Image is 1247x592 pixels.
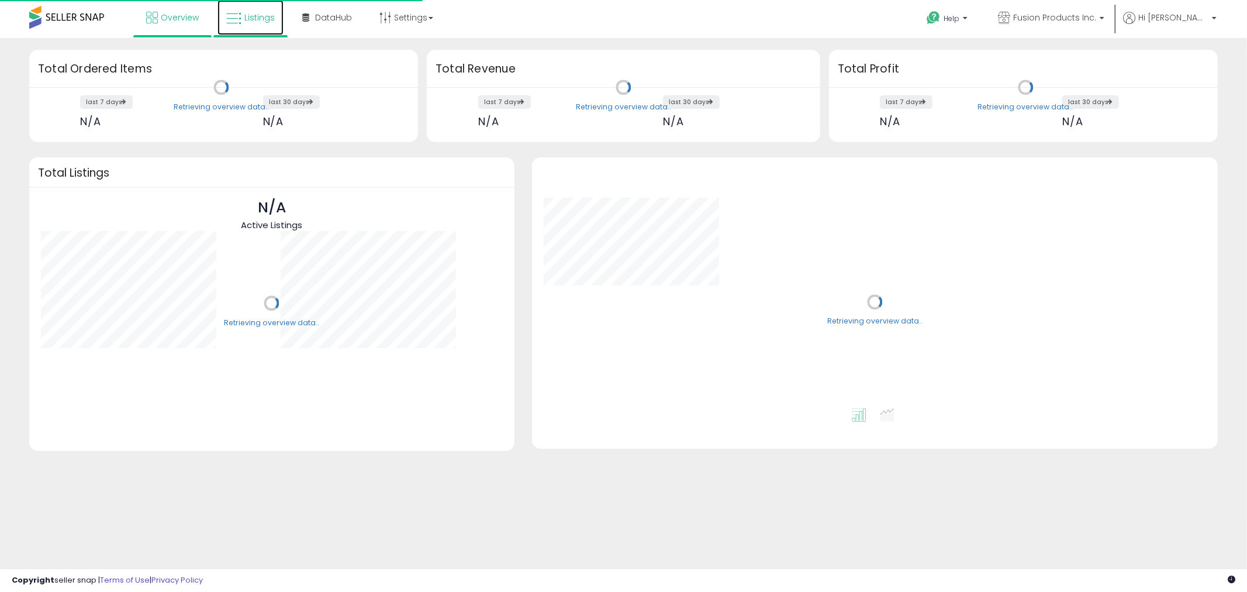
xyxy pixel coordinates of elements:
[576,102,671,112] div: Retrieving overview data..
[978,102,1073,112] div: Retrieving overview data..
[161,12,199,23] span: Overview
[944,13,959,23] span: Help
[917,2,979,38] a: Help
[1138,12,1208,23] span: Hi [PERSON_NAME]
[1013,12,1096,23] span: Fusion Products Inc.
[1123,12,1217,38] a: Hi [PERSON_NAME]
[244,12,275,23] span: Listings
[224,318,319,328] div: Retrieving overview data..
[315,12,352,23] span: DataHub
[926,11,941,25] i: Get Help
[174,102,269,112] div: Retrieving overview data..
[827,316,923,327] div: Retrieving overview data..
